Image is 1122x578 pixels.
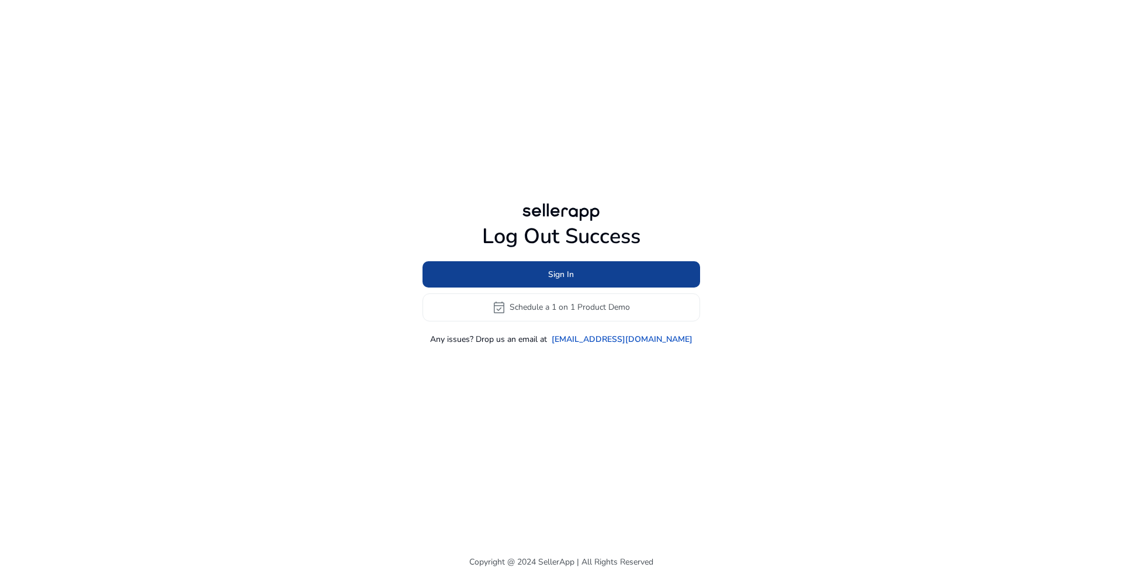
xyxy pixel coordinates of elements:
button: Sign In [423,261,700,288]
button: event_availableSchedule a 1 on 1 Product Demo [423,293,700,321]
p: Any issues? Drop us an email at [430,333,547,345]
a: [EMAIL_ADDRESS][DOMAIN_NAME] [552,333,692,345]
h1: Log Out Success [423,224,700,249]
span: Sign In [548,268,574,281]
span: event_available [492,300,506,314]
